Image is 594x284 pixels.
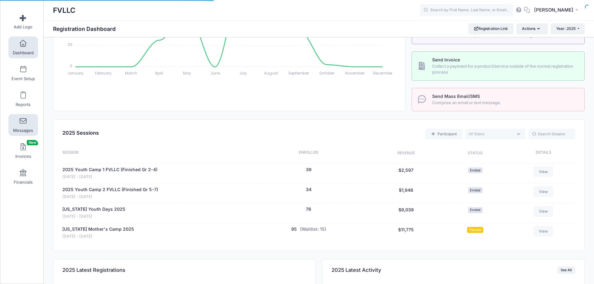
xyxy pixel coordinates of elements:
[412,51,585,81] a: Send Invoice Collect a payment for a product/service outside of the normal registration process
[509,150,575,157] div: Details
[534,186,553,197] a: View
[15,154,31,159] span: Invoices
[62,206,125,213] a: [US_STATE] Youth Days 2025
[534,7,573,13] span: [PERSON_NAME]
[62,166,157,173] a: 2025 Youth Camp 1 FVLLC (Finished Gr 2-4)
[62,186,158,193] a: 2025 Youth Camp 2 FVLLC (Finished Gr 5-7)
[432,57,460,62] span: Send Invoice
[516,23,548,34] button: Actions
[210,70,220,76] tspan: June
[468,207,483,213] span: Ended
[67,70,84,76] tspan: January
[412,88,585,111] a: Send Mass Email/SMS Compose an email or text message.
[432,100,577,106] span: Compose an email or text message.
[8,36,38,58] a: Dashboard
[289,70,310,76] tspan: September
[62,214,125,219] span: [DATE] - [DATE]
[12,76,35,81] span: Event Setup
[239,70,247,76] tspan: July
[306,186,311,193] button: 34
[8,11,38,32] a: Add Logo
[14,24,32,30] span: Add Logo
[68,41,72,47] tspan: 20
[331,261,381,279] h4: 2025 Latest Activity
[13,50,34,55] span: Dashboard
[556,26,576,31] span: Year: 2025
[8,166,38,188] a: Financials
[467,227,483,233] span: Paused
[551,23,585,34] button: Year: 2025
[468,167,483,173] span: Ended
[432,63,577,75] span: Collect a payment for a product/service outside of the normal registration process
[370,150,442,157] div: Revenue
[534,226,553,237] a: View
[264,70,278,76] tspan: August
[442,150,509,157] div: Status
[534,166,553,177] a: View
[469,131,513,137] textarea: Search
[8,88,38,110] a: Reports
[13,128,33,133] span: Messages
[306,206,311,213] button: 76
[8,114,38,136] a: Messages
[62,150,247,157] div: Session
[370,166,442,180] div: $2,597
[373,70,393,76] tspan: December
[62,261,125,279] h4: 2025 Latest Registrations
[432,94,480,99] span: Send Mass Email/SMS
[62,194,158,200] span: [DATE] - [DATE]
[62,130,99,136] span: 2025 Sessions
[300,226,326,233] button: (Waitlist: 15)
[155,70,163,76] tspan: April
[62,174,157,180] span: [DATE] - [DATE]
[16,102,31,107] span: Reports
[420,4,513,17] input: Search by First Name, Last Name, or Email...
[345,70,365,76] tspan: November
[247,150,370,157] div: Enrolled
[8,62,38,84] a: Event Setup
[53,3,75,17] h1: FVLLC
[62,233,134,239] span: [DATE] - [DATE]
[62,226,134,233] a: [US_STATE] Mother's Camp 2025
[14,180,33,185] span: Financials
[27,140,38,145] span: New
[306,166,311,173] button: 39
[370,206,442,219] div: $9,039
[370,186,442,200] div: $1,948
[53,26,121,32] h1: Registration Dashboard
[425,129,462,139] a: Add a new manual registration
[468,23,514,34] a: Registration Link
[558,267,575,274] a: See All
[319,70,335,76] tspan: October
[95,70,112,76] tspan: February
[291,226,297,233] button: 95
[529,129,575,139] input: Search Session
[534,206,553,217] a: View
[530,3,585,17] button: [PERSON_NAME]
[370,226,442,239] div: $11,775
[125,70,138,76] tspan: March
[8,140,38,162] a: InvoicesNew
[183,70,191,76] tspan: May
[70,63,72,69] tspan: 0
[468,187,483,193] span: Ended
